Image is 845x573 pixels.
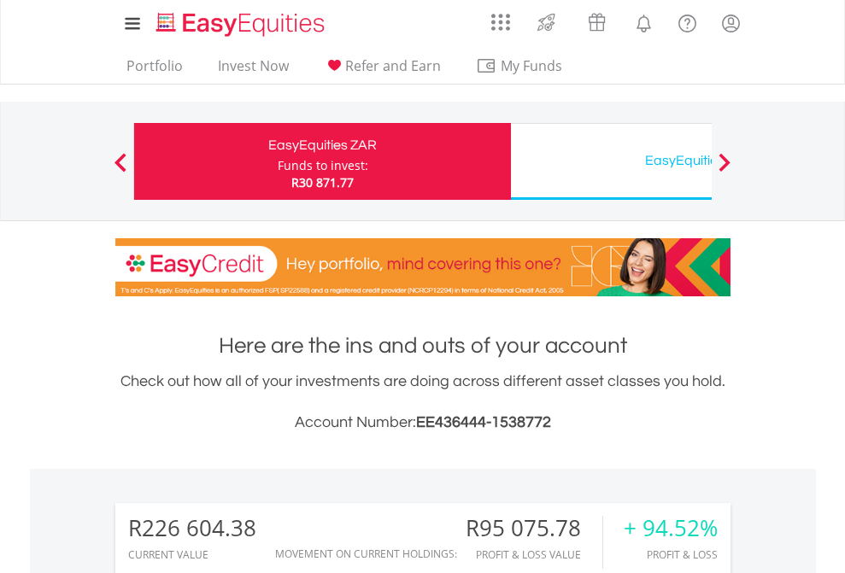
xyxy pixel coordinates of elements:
h3: Account Number: [115,411,731,435]
div: R226 604.38 [128,516,256,541]
h1: Here are the ins and outs of your account [115,330,731,361]
div: Check out how all of your investments are doing across different asset classes you hold. [115,370,731,435]
img: EasyCredit Promotion Banner [115,238,731,296]
div: Funds to invest: [278,157,368,174]
div: Profit & Loss Value [466,549,602,560]
a: Portfolio [120,57,190,84]
img: EasyEquities_Logo.png [153,10,332,38]
span: EE436444-1538772 [416,414,551,430]
button: Next [707,161,742,178]
div: Profit & Loss [624,549,718,560]
div: EasyEquities ZAR [144,133,501,157]
a: My Profile [709,4,753,42]
img: grid-menu-icon.svg [491,13,510,32]
div: Movement on Current Holdings: [275,548,457,559]
a: Vouchers [572,4,622,36]
div: CURRENT VALUE [128,549,256,560]
span: Refer and Earn [345,56,441,75]
a: Refer and Earn [317,57,448,84]
div: + 94.52% [624,516,718,541]
button: Previous [103,161,138,178]
img: thrive-v2.svg [532,9,560,36]
span: R30 871.77 [291,174,354,190]
a: AppsGrid [480,4,521,32]
span: My Funds [476,55,588,77]
a: FAQ's and Support [666,4,709,38]
a: Invest Now [211,57,296,84]
div: R95 075.78 [466,516,602,541]
a: Home page [150,4,332,38]
img: vouchers-v2.svg [583,9,611,36]
a: Notifications [622,4,666,38]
